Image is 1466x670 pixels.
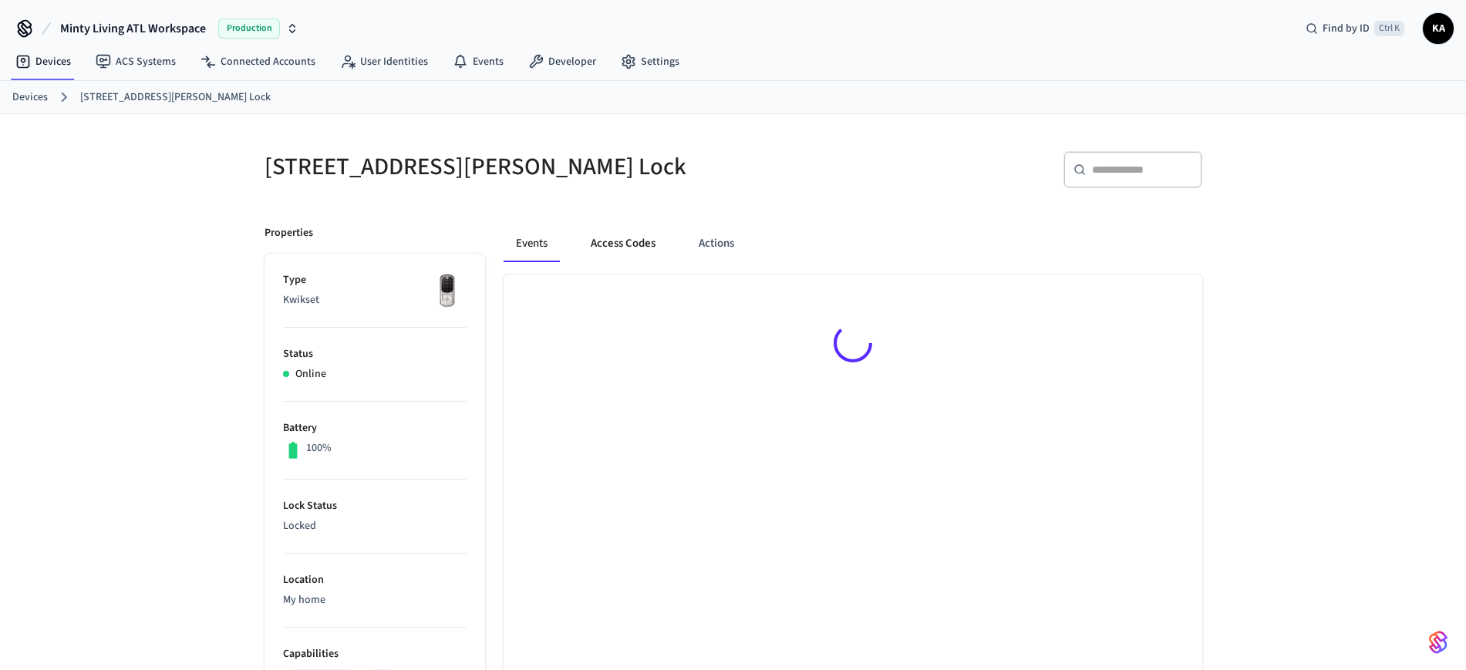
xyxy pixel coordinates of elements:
a: Connected Accounts [188,48,328,76]
a: Events [440,48,516,76]
img: Yale Assure Touchscreen Wifi Smart Lock, Satin Nickel, Front [428,272,467,311]
p: 100% [306,440,332,456]
a: Settings [608,48,692,76]
a: User Identities [328,48,440,76]
p: Location [283,572,467,588]
span: Ctrl K [1374,21,1404,36]
p: Online [295,366,326,382]
p: Status [283,346,467,362]
span: Minty Living ATL Workspace [60,19,206,38]
p: Lock Status [283,498,467,514]
a: Developer [516,48,608,76]
button: Events [504,225,560,262]
img: SeamLogoGradient.69752ec5.svg [1429,630,1447,655]
p: My home [283,592,467,608]
button: Actions [686,225,746,262]
a: ACS Systems [83,48,188,76]
div: Find by IDCtrl K [1293,15,1417,42]
p: Locked [283,518,467,534]
a: [STREET_ADDRESS][PERSON_NAME] Lock [80,89,271,106]
p: Capabilities [283,646,467,662]
p: Kwikset [283,292,467,308]
h5: [STREET_ADDRESS][PERSON_NAME] Lock [265,151,724,183]
span: Find by ID [1323,21,1370,36]
p: Type [283,272,467,288]
p: Properties [265,225,313,241]
button: Access Codes [578,225,668,262]
span: Production [218,19,280,39]
p: Battery [283,420,467,436]
span: KA [1424,15,1452,42]
a: Devices [12,89,48,106]
div: ant example [504,225,1202,262]
button: KA [1423,13,1454,44]
a: Devices [3,48,83,76]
